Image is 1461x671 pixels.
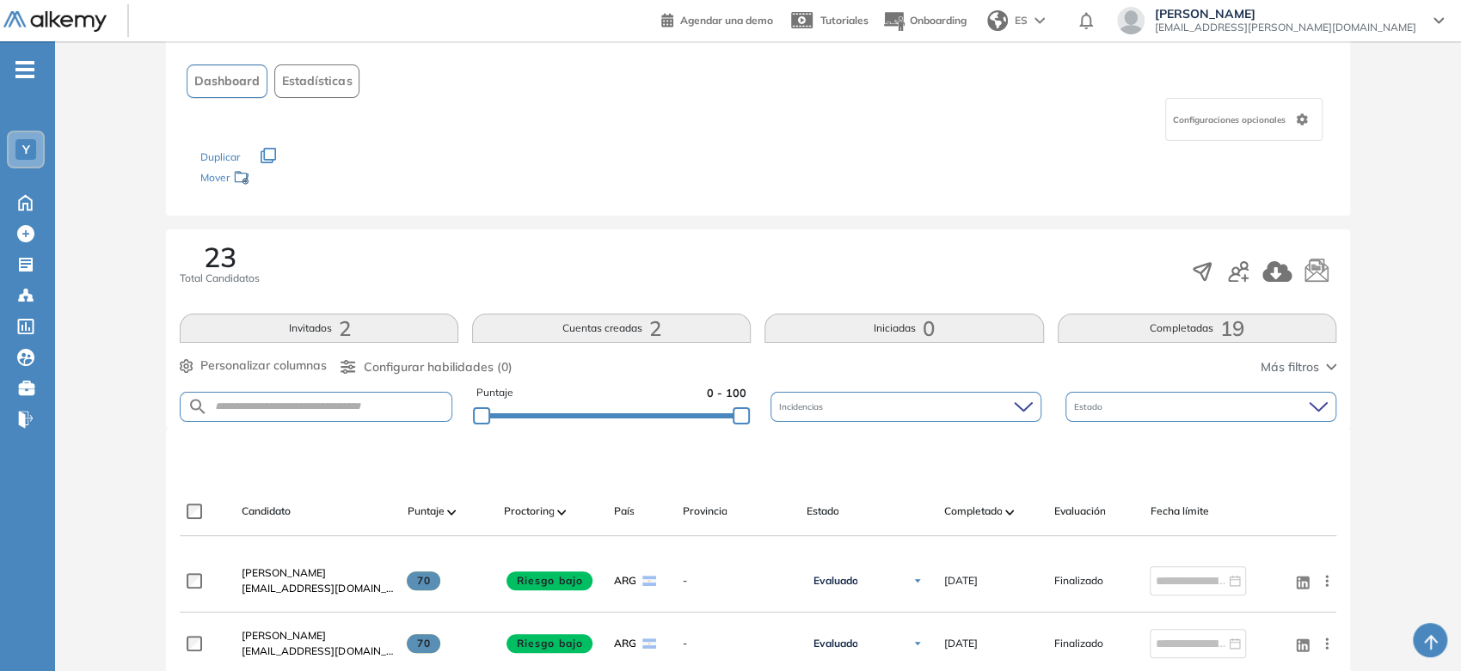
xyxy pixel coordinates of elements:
span: Evaluado [813,637,857,650]
span: Estado [806,503,838,519]
img: [missing "en.ARROW_ALT" translation] [1005,509,1014,515]
span: Tutoriales [820,14,869,27]
span: Candidato [242,503,291,519]
span: 23 [204,243,236,271]
button: Configurar habilidades (0) [341,358,512,376]
span: Fecha límite [1150,503,1208,519]
img: [missing "en.ARROW_ALT" translation] [447,509,456,515]
span: ARG [613,573,635,589]
img: Logo [3,11,107,33]
a: Agendar una demo [661,9,773,29]
span: Finalizado [1053,573,1102,589]
span: [EMAIL_ADDRESS][DOMAIN_NAME] [242,644,393,659]
div: Estado [1065,392,1336,422]
span: Evaluación [1053,503,1105,519]
span: Agendar una demo [680,14,773,27]
span: Estado [1074,400,1106,413]
span: Puntaje [476,385,513,401]
span: Dashboard [194,72,260,90]
span: Y [22,143,30,156]
button: Completadas19 [1058,314,1336,343]
span: [DATE] [943,636,977,651]
img: [missing "en.ARROW_ALT" translation] [557,509,566,515]
button: Cuentas creadas2 [472,314,751,343]
img: world [987,10,1008,31]
span: Duplicar [200,150,240,163]
span: 70 [407,634,440,653]
button: Iniciadas0 [764,314,1043,343]
span: Estadísticas [282,72,352,90]
img: Ícono de flecha [912,638,923,649]
button: Personalizar columnas [180,357,327,375]
span: ES [1015,13,1028,28]
span: Finalizado [1053,636,1102,651]
span: Provincia [682,503,727,519]
span: ARG [613,636,635,651]
span: Configuraciones opcionales [1173,113,1289,126]
a: [PERSON_NAME] [242,628,393,644]
span: 0 - 100 [707,385,746,401]
span: Riesgo bajo [506,571,592,590]
button: Estadísticas [274,64,359,98]
img: ARG [642,576,656,586]
button: Más filtros [1261,358,1336,376]
img: SEARCH_ALT [187,396,208,418]
span: Configurar habilidades (0) [363,358,512,376]
div: Mover [200,163,372,195]
span: [PERSON_NAME] [242,566,326,579]
span: Más filtros [1261,358,1319,376]
span: País [613,503,634,519]
span: Incidencias [779,400,826,413]
span: Total Candidatos [180,271,260,286]
span: Proctoring [503,503,554,519]
span: [PERSON_NAME] [1155,7,1416,21]
span: Evaluado [813,574,857,588]
a: [PERSON_NAME] [242,565,393,581]
span: [EMAIL_ADDRESS][DOMAIN_NAME] [242,581,393,596]
span: Puntaje [407,503,444,519]
button: Dashboard [187,64,267,98]
button: Invitados2 [180,314,458,343]
img: arrow [1034,17,1045,24]
img: ARG [642,638,656,649]
span: 70 [407,571,440,590]
span: [EMAIL_ADDRESS][PERSON_NAME][DOMAIN_NAME] [1155,21,1416,34]
span: Completado [943,503,1002,519]
span: [PERSON_NAME] [242,629,326,642]
span: [DATE] [943,573,977,589]
div: Incidencias [770,392,1041,422]
div: Configuraciones opcionales [1165,98,1323,141]
span: Riesgo bajo [506,634,592,653]
span: Onboarding [910,14,967,27]
img: Ícono de flecha [912,576,923,586]
i: - [15,68,34,71]
span: - [682,573,792,589]
span: - [682,636,792,651]
button: Onboarding [882,3,967,40]
span: Personalizar columnas [200,357,327,375]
